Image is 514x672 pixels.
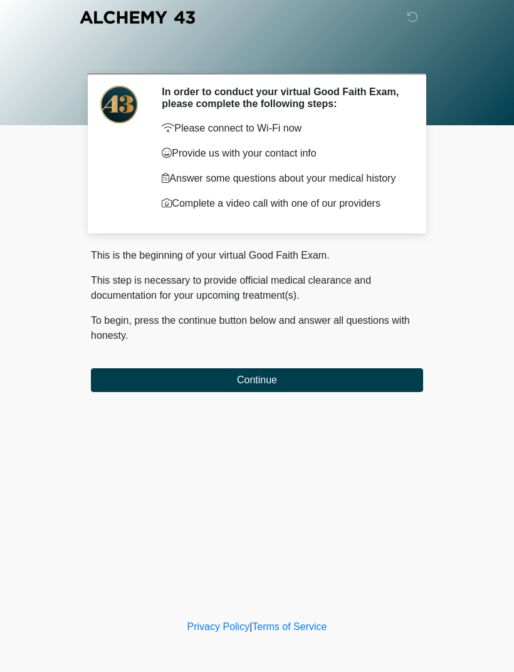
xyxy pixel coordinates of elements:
[162,121,404,136] p: Please connect to Wi-Fi now
[91,248,423,263] p: This is the beginning of your virtual Good Faith Exam.
[162,196,404,211] p: Complete a video call with one of our providers
[162,146,404,161] p: Provide us with your contact info
[81,45,433,68] h1: ‎ ‎ ‎ ‎
[252,621,327,632] a: Terms of Service
[91,273,423,303] p: This step is necessary to provide official medical clearance and documentation for your upcoming ...
[162,171,404,186] p: Answer some questions about your medical history
[162,86,404,110] h2: In order to conduct your virtual Good Faith Exam, please complete the following steps:
[249,621,252,632] a: |
[91,368,423,392] button: Continue
[91,313,423,343] p: To begin, press the continue button below and answer all questions with honesty.
[100,86,138,123] img: Agent Avatar
[187,621,250,632] a: Privacy Policy
[78,9,196,25] img: Alchemy 43 Logo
